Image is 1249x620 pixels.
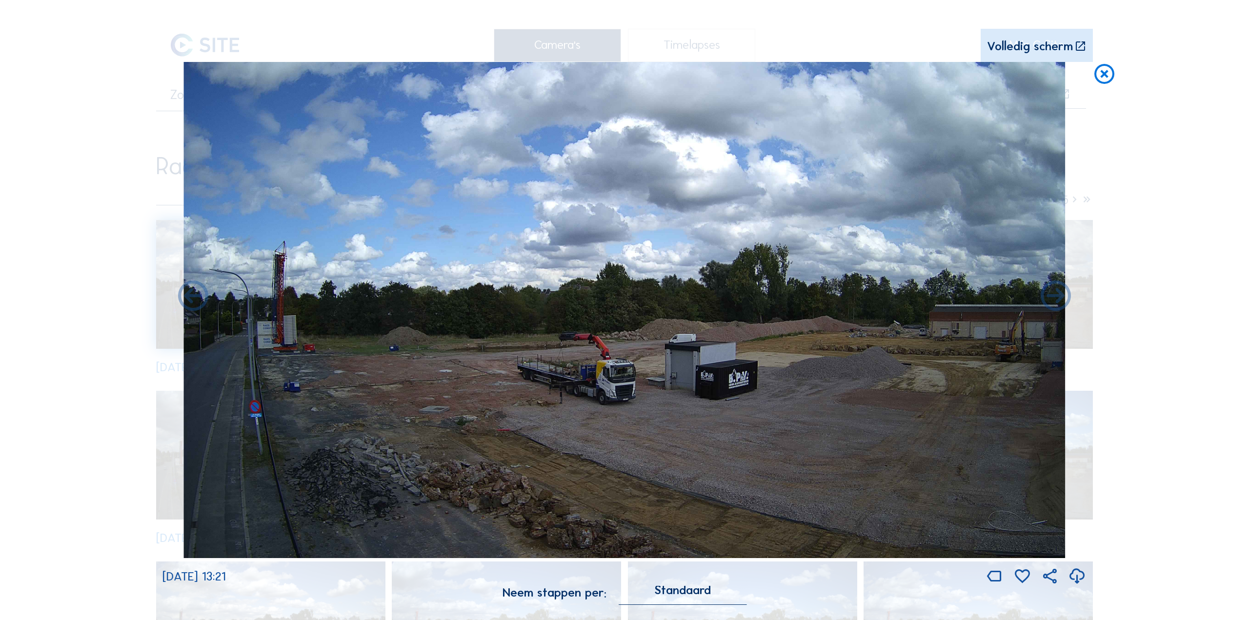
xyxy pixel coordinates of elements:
[619,586,746,604] div: Standaard
[183,62,1066,558] img: Image
[175,279,211,315] i: Forward
[503,587,606,599] div: Neem stappen per:
[987,40,1073,53] div: Volledig scherm
[162,569,226,584] span: [DATE] 13:21
[1038,279,1074,315] i: Back
[654,586,711,595] div: Standaard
